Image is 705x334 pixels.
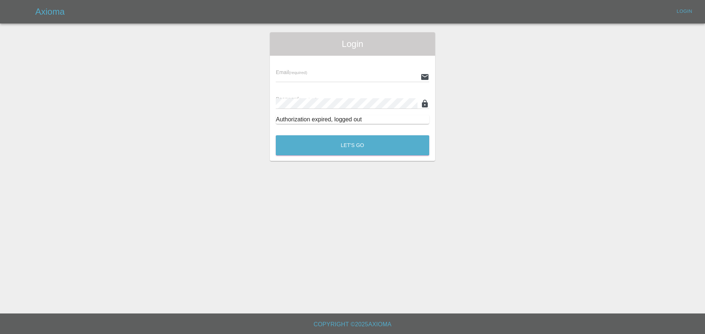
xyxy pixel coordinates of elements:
[289,70,307,75] small: (required)
[673,6,696,17] a: Login
[6,319,699,330] h6: Copyright © 2025 Axioma
[299,97,317,102] small: (required)
[276,38,429,50] span: Login
[276,96,317,102] span: Password
[276,135,429,155] button: Let's Go
[35,6,65,18] h5: Axioma
[276,115,429,124] div: Authorization expired, logged out
[276,69,307,75] span: Email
